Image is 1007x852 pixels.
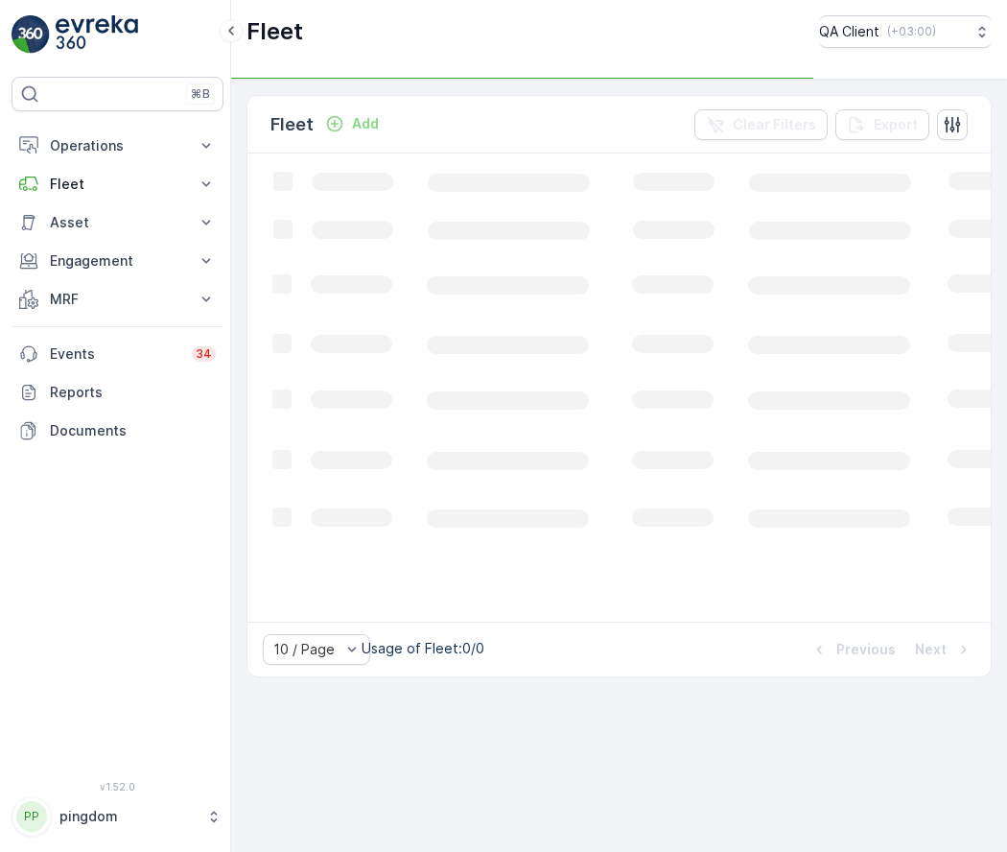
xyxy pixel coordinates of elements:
[50,175,185,194] p: Fleet
[694,109,828,140] button: Clear Filters
[819,15,992,48] button: QA Client(+03:00)
[836,640,896,659] p: Previous
[835,109,929,140] button: Export
[12,203,223,242] button: Asset
[819,22,879,41] p: QA Client
[12,781,223,793] span: v 1.52.0
[12,412,223,450] a: Documents
[16,801,47,832] div: PP
[191,86,210,102] p: ⌘B
[50,251,185,271] p: Engagement
[50,421,216,440] p: Documents
[362,639,484,658] p: Usage of Fleet : 0/0
[733,115,816,134] p: Clear Filters
[12,373,223,412] a: Reports
[12,335,223,373] a: Events34
[246,16,303,47] p: Fleet
[874,115,918,134] p: Export
[59,807,197,826] p: pingdom
[352,114,379,133] p: Add
[12,15,50,54] img: logo
[50,383,216,402] p: Reports
[50,344,180,364] p: Events
[12,165,223,203] button: Fleet
[12,242,223,280] button: Engagement
[915,640,947,659] p: Next
[50,290,185,309] p: MRF
[50,136,185,155] p: Operations
[196,346,212,362] p: 34
[270,111,314,138] p: Fleet
[808,638,898,661] button: Previous
[12,127,223,165] button: Operations
[913,638,975,661] button: Next
[887,24,936,39] p: ( +03:00 )
[50,213,185,232] p: Asset
[317,112,386,135] button: Add
[12,280,223,319] button: MRF
[56,15,138,54] img: logo_light-DOdMpM7g.png
[12,796,223,837] button: PPpingdom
